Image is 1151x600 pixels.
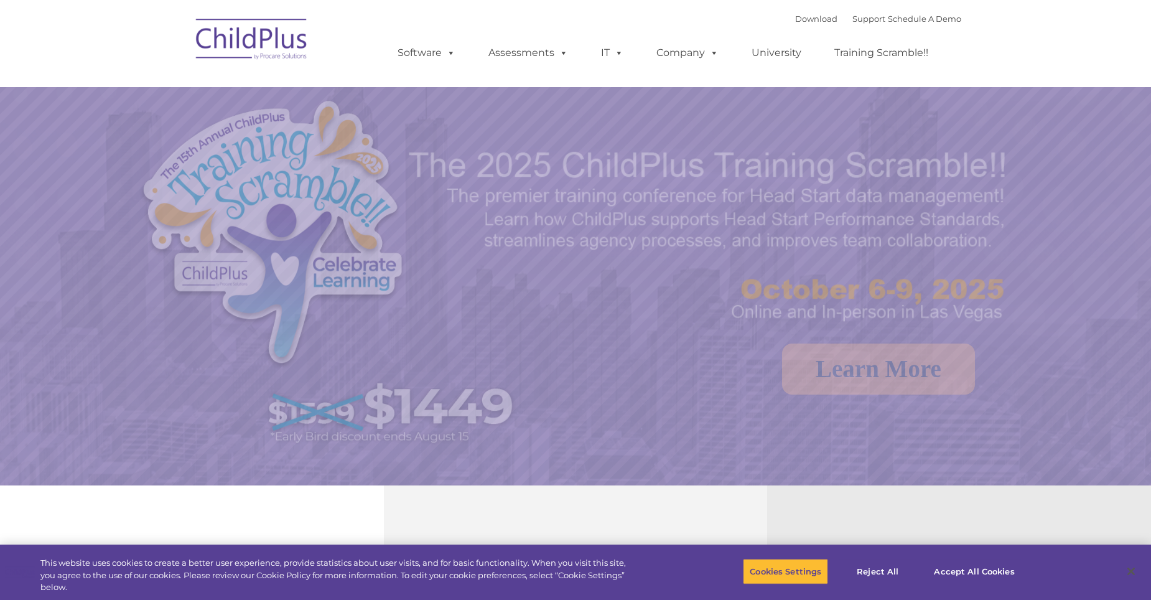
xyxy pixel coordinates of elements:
div: This website uses cookies to create a better user experience, provide statistics about user visit... [40,557,633,594]
font: | [795,14,961,24]
a: Company [644,40,731,65]
a: Software [385,40,468,65]
img: ChildPlus by Procare Solutions [190,10,314,72]
a: University [739,40,814,65]
button: Close [1117,558,1145,585]
a: Schedule A Demo [888,14,961,24]
a: IT [589,40,636,65]
a: Assessments [476,40,580,65]
a: Learn More [782,344,975,395]
button: Accept All Cookies [927,558,1021,584]
a: Support [852,14,885,24]
a: Download [795,14,837,24]
a: Training Scramble!! [822,40,941,65]
button: Cookies Settings [743,558,828,584]
button: Reject All [839,558,916,584]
